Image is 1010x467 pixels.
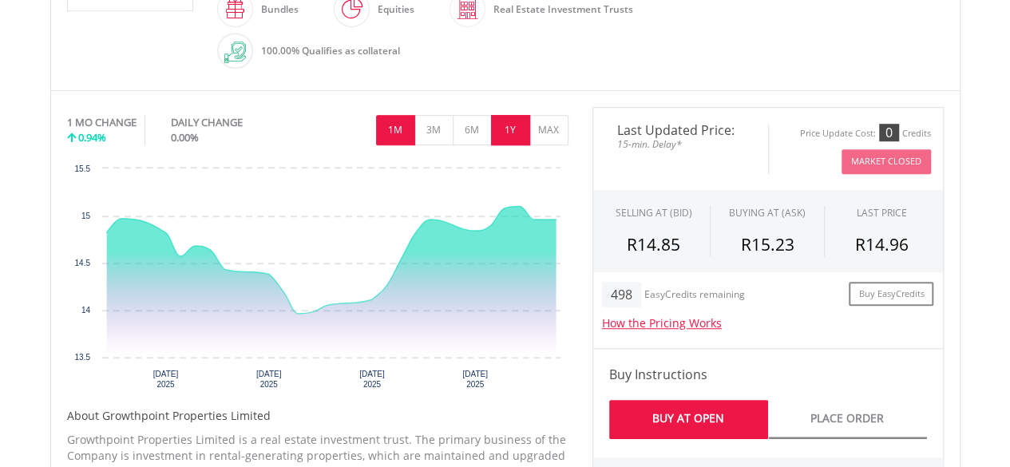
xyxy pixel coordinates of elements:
[800,128,876,140] div: Price Update Cost:
[855,233,909,255] span: R14.96
[453,115,492,145] button: 6M
[879,124,899,141] div: 0
[376,115,415,145] button: 1M
[857,206,907,220] div: LAST PRICE
[171,115,296,130] div: DAILY CHANGE
[627,233,680,255] span: R14.85
[842,149,931,174] button: Market Closed
[255,370,281,389] text: [DATE] 2025
[67,160,568,400] div: Chart. Highcharts interactive chart.
[902,128,931,140] div: Credits
[261,44,400,57] span: 100.00% Qualifies as collateral
[529,115,568,145] button: MAX
[605,124,756,137] span: Last Updated Price:
[609,365,927,384] h4: Buy Instructions
[171,130,199,144] span: 0.00%
[644,289,745,303] div: EasyCredits remaining
[602,315,722,330] a: How the Pricing Works
[602,282,641,307] div: 498
[849,282,933,307] a: Buy EasyCredits
[67,408,568,424] h5: About Growthpoint Properties Limited
[462,370,488,389] text: [DATE] 2025
[491,115,530,145] button: 1Y
[74,353,90,362] text: 13.5
[74,259,90,267] text: 14.5
[81,306,90,315] text: 14
[740,233,794,255] span: R15.23
[359,370,385,389] text: [DATE] 2025
[78,130,106,144] span: 0.94%
[224,42,246,63] img: collateral-qualifying-green.svg
[152,370,178,389] text: [DATE] 2025
[74,164,90,173] text: 15.5
[414,115,454,145] button: 3M
[615,206,691,220] div: SELLING AT (BID)
[605,137,756,152] span: 15-min. Delay*
[729,206,806,220] span: BUYING AT (ASK)
[768,400,927,439] a: Place Order
[67,115,137,130] div: 1 MO CHANGE
[81,212,90,220] text: 15
[67,160,568,400] svg: Interactive chart
[609,400,768,439] a: Buy At Open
